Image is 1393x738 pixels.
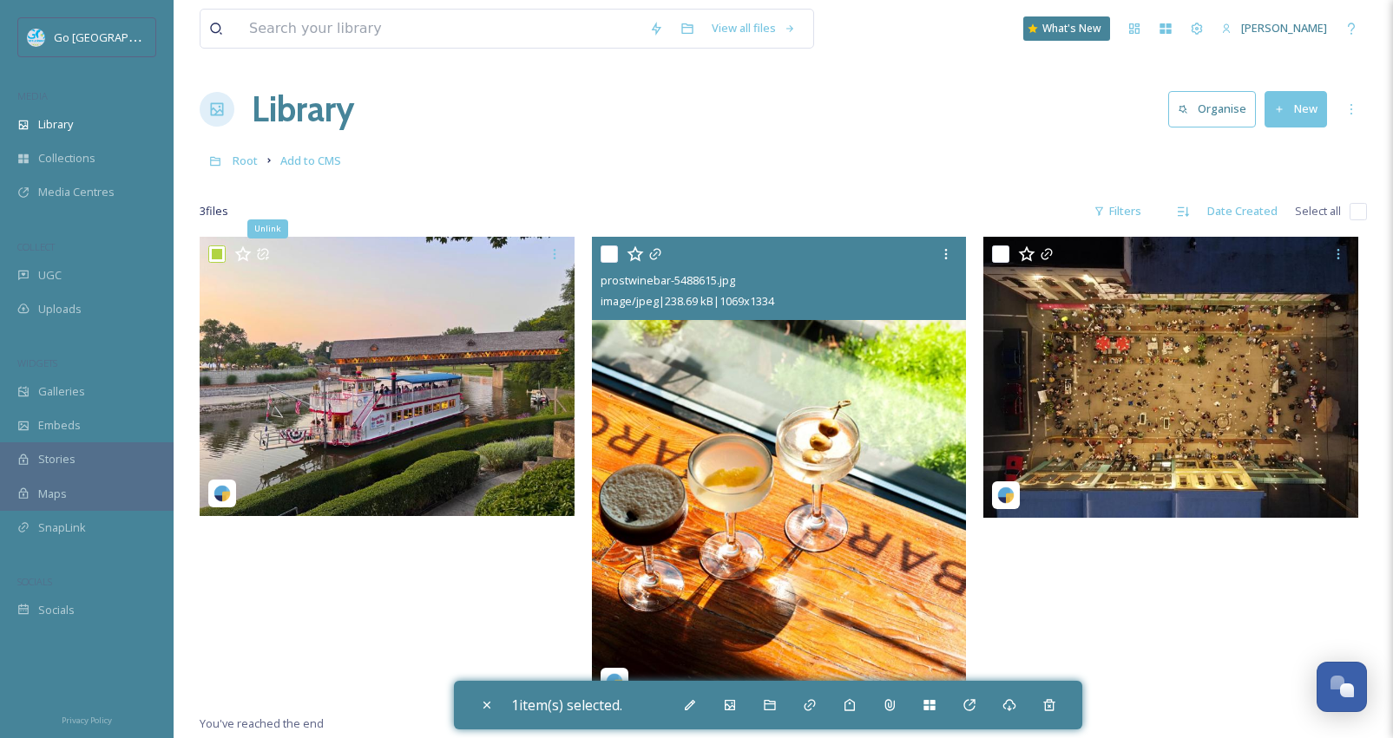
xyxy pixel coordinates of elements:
span: image/jpeg | 238.69 kB | 1069 x 1334 [601,293,774,309]
a: View all files [703,11,805,45]
span: 1 item(s) selected. [511,696,622,715]
span: Library [38,116,73,133]
a: What's New [1023,16,1110,41]
button: Organise [1168,91,1256,127]
div: Filters [1085,194,1150,228]
span: Root [233,153,258,168]
a: Root [233,150,258,171]
span: Go [GEOGRAPHIC_DATA] [54,29,182,45]
span: SOCIALS [17,575,52,588]
span: SnapLink [38,519,86,536]
img: snapsea-logo.png [606,673,623,690]
span: Embeds [38,417,81,434]
span: Privacy Policy [62,715,112,726]
span: Maps [38,486,67,502]
span: 3 file s [200,203,228,219]
a: [PERSON_NAME] [1212,11,1336,45]
span: Stories [38,451,76,467]
span: WIDGETS [17,356,57,369]
div: Unlink [247,219,288,238]
img: snapsea-logo.png [214,485,231,502]
span: MEDIA [17,89,48,102]
input: Search your library [240,10,641,48]
div: Date Created [1199,194,1286,228]
button: New [1265,91,1327,127]
img: 3rdstreetstarbridge-5516145.jpg [983,237,1358,518]
img: prostwinebar-5488615.jpg [592,237,967,704]
a: Privacy Policy [62,709,112,729]
img: snapsea-logo.png [997,487,1015,504]
span: Uploads [38,301,82,317]
span: Select all [1295,203,1341,219]
img: GoGreatLogo_MISkies_RegionalTrails%20%281%29.png [28,29,45,46]
span: COLLECT [17,240,55,253]
span: prostwinebar-5488615.jpg [601,272,735,288]
span: [PERSON_NAME] [1241,20,1327,36]
a: Organise [1168,91,1265,127]
span: You've reached the end [200,715,324,731]
button: Open Chat [1317,662,1367,712]
span: Socials [38,602,75,618]
img: riverplaceshops-5583953.jpg [200,237,575,516]
span: Galleries [38,383,85,400]
a: Library [252,83,354,135]
span: Add to CMS [280,153,341,168]
span: Media Centres [38,184,115,200]
span: UGC [38,267,62,284]
a: Add to CMS [280,150,341,171]
span: Collections [38,150,95,167]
